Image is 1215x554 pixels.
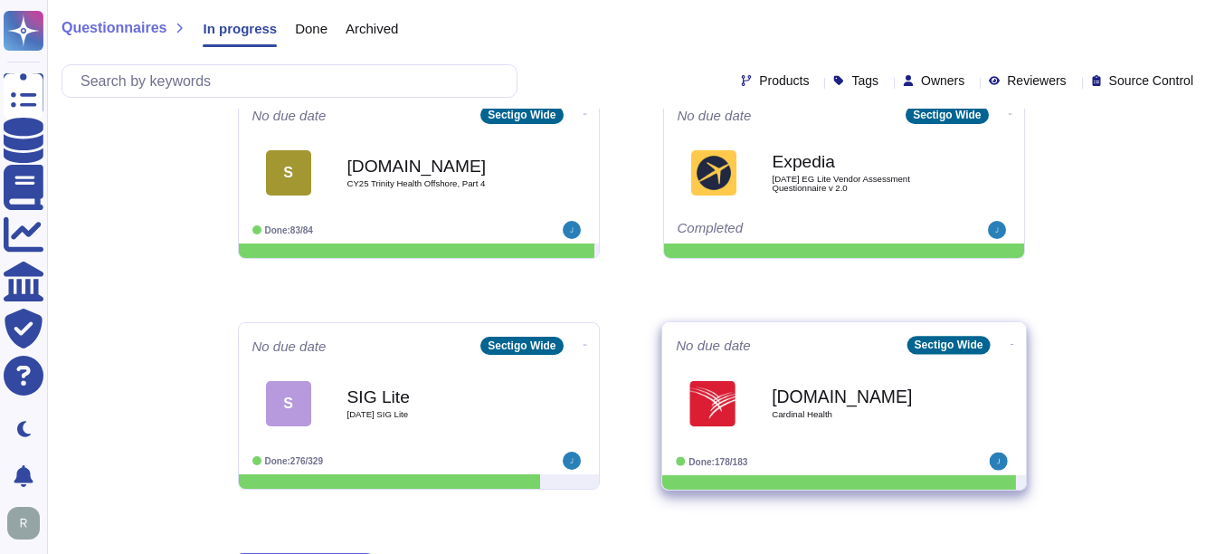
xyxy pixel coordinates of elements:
[678,221,899,239] div: Completed
[203,22,277,35] span: In progress
[773,153,954,170] b: Expedia
[265,456,324,466] span: Done: 276/329
[266,150,311,196] div: S
[4,503,52,543] button: user
[759,74,809,87] span: Products
[772,387,954,405] b: [DOMAIN_NAME]
[347,158,528,175] b: [DOMAIN_NAME]
[7,507,40,540] img: user
[989,453,1007,471] img: user
[62,21,166,35] span: Questionnaires
[265,225,313,235] span: Done: 83/84
[346,22,398,35] span: Archived
[347,410,528,419] span: [DATE] SIG Lite
[906,106,988,124] div: Sectigo Wide
[71,65,517,97] input: Search by keywords
[563,452,581,470] img: user
[480,106,563,124] div: Sectigo Wide
[1109,74,1193,87] span: Source Control
[772,410,954,419] span: Cardinal Health
[907,336,990,354] div: Sectigo Wide
[988,221,1006,239] img: user
[252,109,327,122] span: No due date
[295,22,327,35] span: Done
[676,339,751,352] span: No due date
[851,74,878,87] span: Tags
[691,150,736,196] img: Logo
[563,221,581,239] img: user
[678,109,752,122] span: No due date
[266,381,311,426] div: S
[921,74,964,87] span: Owners
[689,380,736,426] img: Logo
[688,456,747,466] span: Done: 178/183
[773,175,954,192] span: [DATE] EG Lite Vendor Assessment Questionnaire v 2.0
[480,337,563,355] div: Sectigo Wide
[252,339,327,353] span: No due date
[347,179,528,188] span: CY25 Trinity Health Offshore, Part 4
[1007,74,1066,87] span: Reviewers
[347,388,528,406] b: SIG Lite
